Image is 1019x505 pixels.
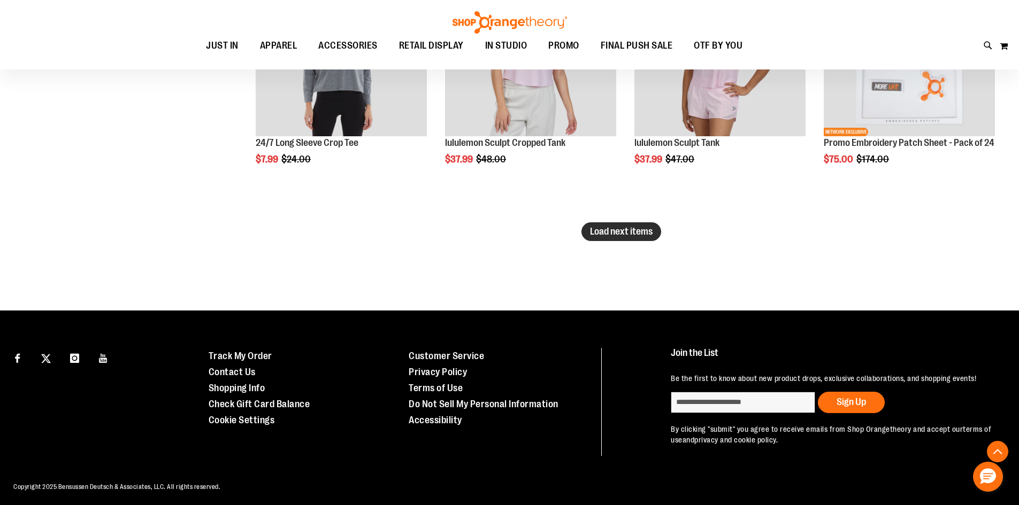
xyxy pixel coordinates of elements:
[485,34,527,58] span: IN STUDIO
[665,154,696,165] span: $47.00
[671,392,815,413] input: enter email
[837,397,866,407] span: Sign Up
[37,348,56,367] a: Visit our X page
[281,154,312,165] span: $24.00
[409,383,463,393] a: Terms of Use
[209,399,310,409] a: Check Gift Card Balance
[256,137,358,148] a: 24/7 Long Sleeve Crop Tee
[474,34,538,58] a: IN STUDIO
[94,348,113,367] a: Visit our Youtube page
[249,34,308,58] a: APPAREL
[209,415,275,425] a: Cookie Settings
[256,154,280,165] span: $7.99
[409,367,467,377] a: Privacy Policy
[260,34,297,58] span: APPAREL
[409,415,462,425] a: Accessibility
[671,424,994,445] p: By clicking "submit" you agree to receive emails from Shop Orangetheory and accept our and
[445,137,565,148] a: lululemon Sculpt Cropped Tank
[590,226,653,237] span: Load next items
[388,34,474,58] a: RETAIL DISPLAY
[13,483,220,491] span: Copyright 2025 Bensussen Deutsch & Associates, LLC. All rights reserved.
[973,462,1003,492] button: Hello, have a question? Let’s chat.
[987,441,1008,462] button: Back To Top
[318,34,378,58] span: ACCESSORIES
[671,348,994,368] h4: Join the List
[209,383,265,393] a: Shopping Info
[409,399,558,409] a: Do Not Sell My Personal Information
[538,34,590,58] a: PROMO
[195,34,249,58] a: JUST IN
[445,154,474,165] span: $37.99
[634,137,719,148] a: lululemon Sculpt Tank
[209,367,256,377] a: Contact Us
[694,436,778,444] a: privacy and cookie policy.
[451,11,569,34] img: Shop Orangetheory
[590,34,684,58] a: FINAL PUSH SALE
[399,34,464,58] span: RETAIL DISPLAY
[548,34,579,58] span: PROMO
[581,222,661,241] button: Load next items
[818,392,885,413] button: Sign Up
[824,154,855,165] span: $75.00
[41,354,51,363] img: Twitter
[824,137,994,148] a: Promo Embroidery Patch Sheet - Pack of 24
[683,34,753,58] a: OTF BY YOU
[856,154,891,165] span: $174.00
[824,128,868,136] span: NETWORK EXCLUSIVE
[308,34,388,58] a: ACCESSORIES
[206,34,239,58] span: JUST IN
[671,425,991,444] a: terms of use
[634,154,664,165] span: $37.99
[8,348,27,367] a: Visit our Facebook page
[65,348,84,367] a: Visit our Instagram page
[209,351,272,361] a: Track My Order
[476,154,508,165] span: $48.00
[409,351,484,361] a: Customer Service
[694,34,742,58] span: OTF BY YOU
[671,373,994,384] p: Be the first to know about new product drops, exclusive collaborations, and shopping events!
[601,34,673,58] span: FINAL PUSH SALE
